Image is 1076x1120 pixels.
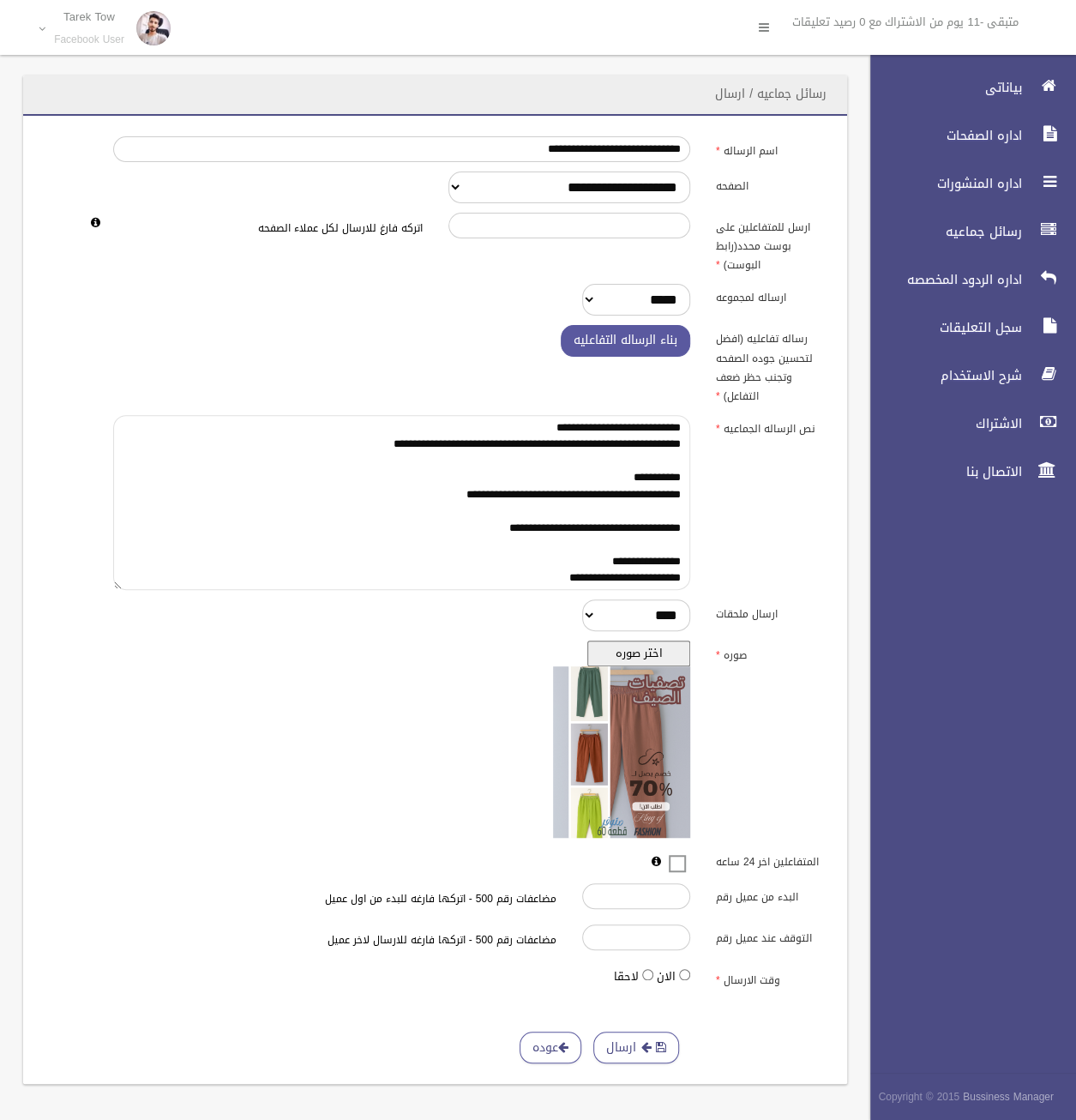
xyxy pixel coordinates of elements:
[856,367,1027,384] span: شرح الاستخدام
[856,127,1027,144] span: اداره الصفحات
[614,966,639,987] label: لاحقا
[247,894,556,905] h6: مضاعفات رقم 500 - اتركها فارغه للبدء من اول عميل
[703,847,837,871] label: المتفاعلين اخر 24 ساعه
[856,453,1076,491] a: الاتصال بنا
[856,213,1076,250] a: رسائل جماعيه
[54,10,124,23] p: Tarek Tow
[856,415,1027,432] span: الاشتراك
[561,325,690,357] button: بناء الرساله التفاعليه
[856,79,1027,96] span: بياناتى
[587,641,690,666] button: اختر صوره
[878,1087,959,1106] span: Copyright © 2015
[113,223,422,234] h6: اتركه فارغ للارسال لكل عملاء الصفحه
[856,463,1027,480] span: الاتصال بنا
[856,165,1076,202] a: اداره المنشورات
[703,284,837,308] label: ارساله لمجموعه
[703,415,837,439] label: نص الرساله الجماعيه
[520,1032,581,1063] a: عوده
[703,599,837,623] label: ارسال ملحقات
[703,641,837,665] label: صوره
[703,136,837,160] label: اسم الرساله
[553,666,690,838] img: معاينه الصوره
[856,357,1076,394] a: شرح الاستخدام
[703,883,837,907] label: البدء من عميل رقم
[856,405,1076,443] a: الاشتراك
[856,117,1076,154] a: اداره الصفحات
[856,319,1027,336] span: سجل التعليقات
[694,77,847,111] header: رسائل جماعيه / ارسال
[963,1087,1054,1106] strong: Bussiness Manager
[856,309,1076,346] a: سجل التعليقات
[703,213,837,274] label: ارسل للمتفاعلين على بوست محدد(رابط البوست)
[593,1032,679,1063] button: ارسال
[856,261,1076,298] a: اداره الردود المخصصه
[703,172,837,196] label: الصفحه
[856,223,1027,240] span: رسائل جماعيه
[657,966,676,987] label: الان
[247,935,556,946] h6: مضاعفات رقم 500 - اتركها فارغه للارسال لاخر عميل
[856,271,1027,288] span: اداره الردود المخصصه
[703,325,837,406] label: رساله تفاعليه (افضل لتحسين جوده الصفحه وتجنب حظر ضعف التفاعل)
[856,69,1076,106] a: بياناتى
[54,33,124,46] small: Facebook User
[856,175,1027,192] span: اداره المنشورات
[703,924,837,948] label: التوقف عند عميل رقم
[703,966,837,990] label: وقت الارسال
